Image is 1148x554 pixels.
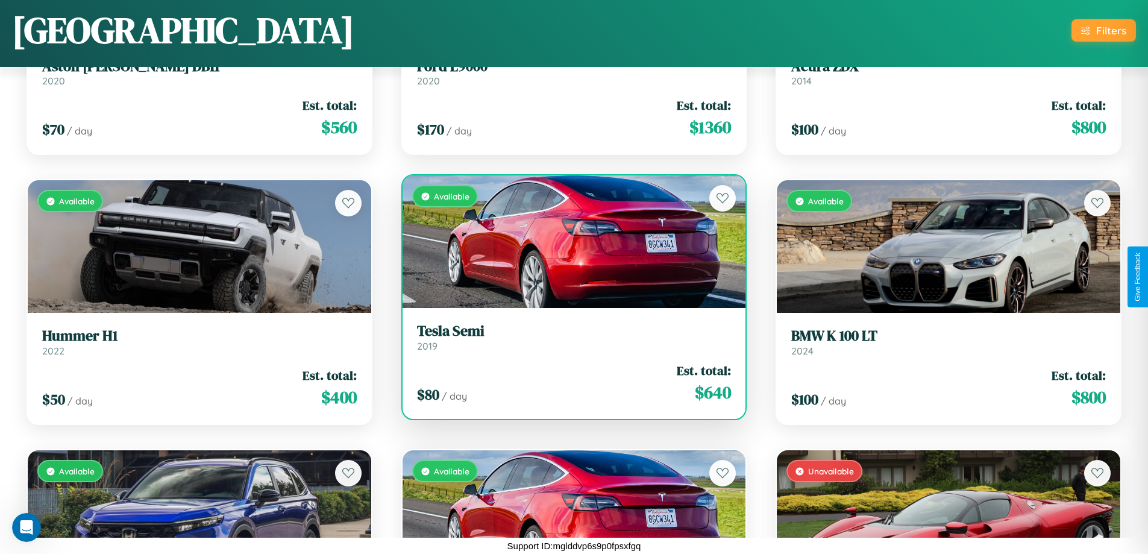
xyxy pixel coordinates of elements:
span: / day [821,125,846,137]
span: Est. total: [303,96,357,114]
a: Tesla Semi2019 [417,323,732,352]
iframe: Intercom live chat [12,513,41,542]
span: 2024 [791,345,814,357]
button: Filters [1071,19,1136,42]
span: Est. total: [677,96,731,114]
span: $ 400 [321,385,357,409]
span: / day [442,390,467,402]
span: $ 640 [695,380,731,404]
span: $ 100 [791,119,818,139]
span: $ 70 [42,119,64,139]
span: / day [67,395,93,407]
span: 2014 [791,75,812,87]
a: Ford L90002020 [417,58,732,87]
span: Est. total: [677,362,731,379]
span: Unavailable [808,466,854,476]
span: 2020 [417,75,440,87]
span: Est. total: [303,367,357,384]
span: / day [67,125,92,137]
span: Est. total: [1052,367,1106,384]
span: Available [59,466,95,476]
div: Filters [1096,24,1126,37]
h3: Hummer H1 [42,327,357,345]
span: / day [447,125,472,137]
span: $ 100 [791,389,818,409]
span: $ 560 [321,115,357,139]
h3: Aston [PERSON_NAME] DB11 [42,58,357,75]
span: $ 80 [417,385,439,404]
span: Available [808,196,844,206]
div: Give Feedback [1134,253,1142,301]
span: Available [434,466,469,476]
span: Available [59,196,95,206]
span: Available [434,191,469,201]
span: 2019 [417,340,438,352]
span: 2022 [42,345,64,357]
span: $ 800 [1071,385,1106,409]
p: Support ID: mglddvp6s9p0fpsxfgq [507,538,641,554]
a: Acura ZDX2014 [791,58,1106,87]
h1: [GEOGRAPHIC_DATA] [12,5,354,55]
span: $ 800 [1071,115,1106,139]
span: $ 1360 [689,115,731,139]
span: $ 170 [417,119,444,139]
span: Est. total: [1052,96,1106,114]
span: / day [821,395,846,407]
a: Hummer H12022 [42,327,357,357]
span: 2020 [42,75,65,87]
h3: Tesla Semi [417,323,732,340]
a: BMW K 100 LT2024 [791,327,1106,357]
a: Aston [PERSON_NAME] DB112020 [42,58,357,87]
span: $ 50 [42,389,65,409]
h3: BMW K 100 LT [791,327,1106,345]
